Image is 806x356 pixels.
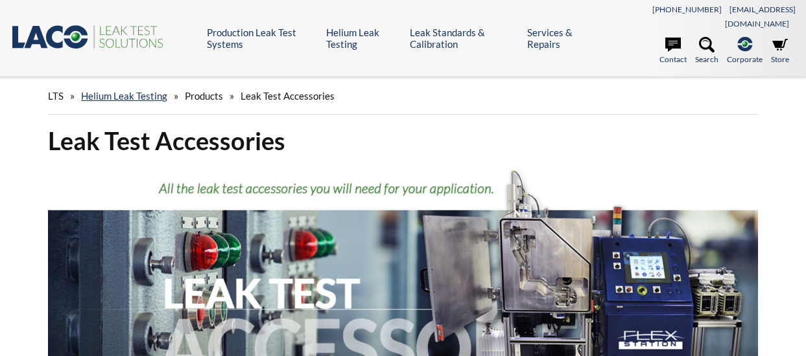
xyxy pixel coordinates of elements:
a: Leak Standards & Calibration [410,27,517,50]
a: Helium Leak Testing [81,90,167,102]
a: [EMAIL_ADDRESS][DOMAIN_NAME] [725,5,796,28]
div: » » » [48,78,758,115]
a: Contact [659,37,687,65]
a: Helium Leak Testing [326,27,400,50]
span: Corporate [727,53,763,65]
a: Search [695,37,718,65]
a: [PHONE_NUMBER] [652,5,722,14]
h1: Leak Test Accessories [48,125,758,157]
a: Services & Repairs [527,27,596,50]
span: Leak Test Accessories [241,90,335,102]
a: Store [771,37,789,65]
span: LTS [48,90,64,102]
span: Products [185,90,223,102]
a: Production Leak Test Systems [207,27,316,50]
